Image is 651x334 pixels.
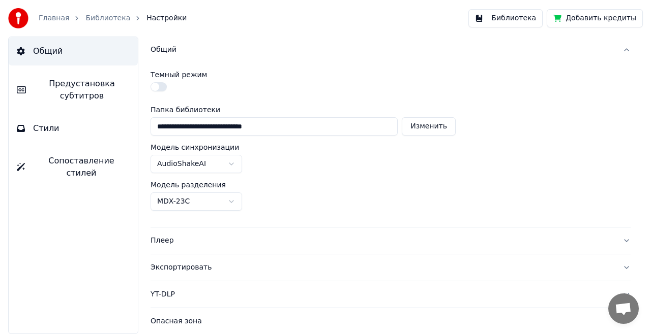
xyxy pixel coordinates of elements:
label: Папка библиотеки [151,106,456,113]
span: Сопоставление стилей [33,155,130,179]
button: Плеер [151,227,631,254]
span: Стили [33,122,60,135]
button: Изменить [402,117,456,136]
button: YT-DLP [151,281,631,308]
div: Общий [151,45,614,55]
a: Главная [39,13,69,23]
div: YT-DLP [151,289,614,299]
div: Экспортировать [151,262,614,273]
button: Стили [9,114,138,143]
button: Добавить кредиты [547,9,643,27]
label: Модель разделения [151,181,226,188]
a: Библиотека [85,13,130,23]
div: Общий [151,63,631,227]
img: youka [8,8,28,28]
a: Открытый чат [608,293,639,324]
button: Экспортировать [151,254,631,281]
button: Общий [151,37,631,63]
label: Модель синхронизации [151,144,239,151]
button: Предустановка субтитров [9,70,138,110]
label: Темный режим [151,71,207,78]
span: Предустановка субтитров [34,78,130,102]
nav: breadcrumb [39,13,187,23]
span: Общий [33,45,63,57]
div: Плеер [151,236,614,246]
span: Настройки [146,13,187,23]
div: Опасная зона [151,316,614,326]
button: Общий [9,37,138,65]
button: Библиотека [468,9,543,27]
button: Сопоставление стилей [9,147,138,187]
